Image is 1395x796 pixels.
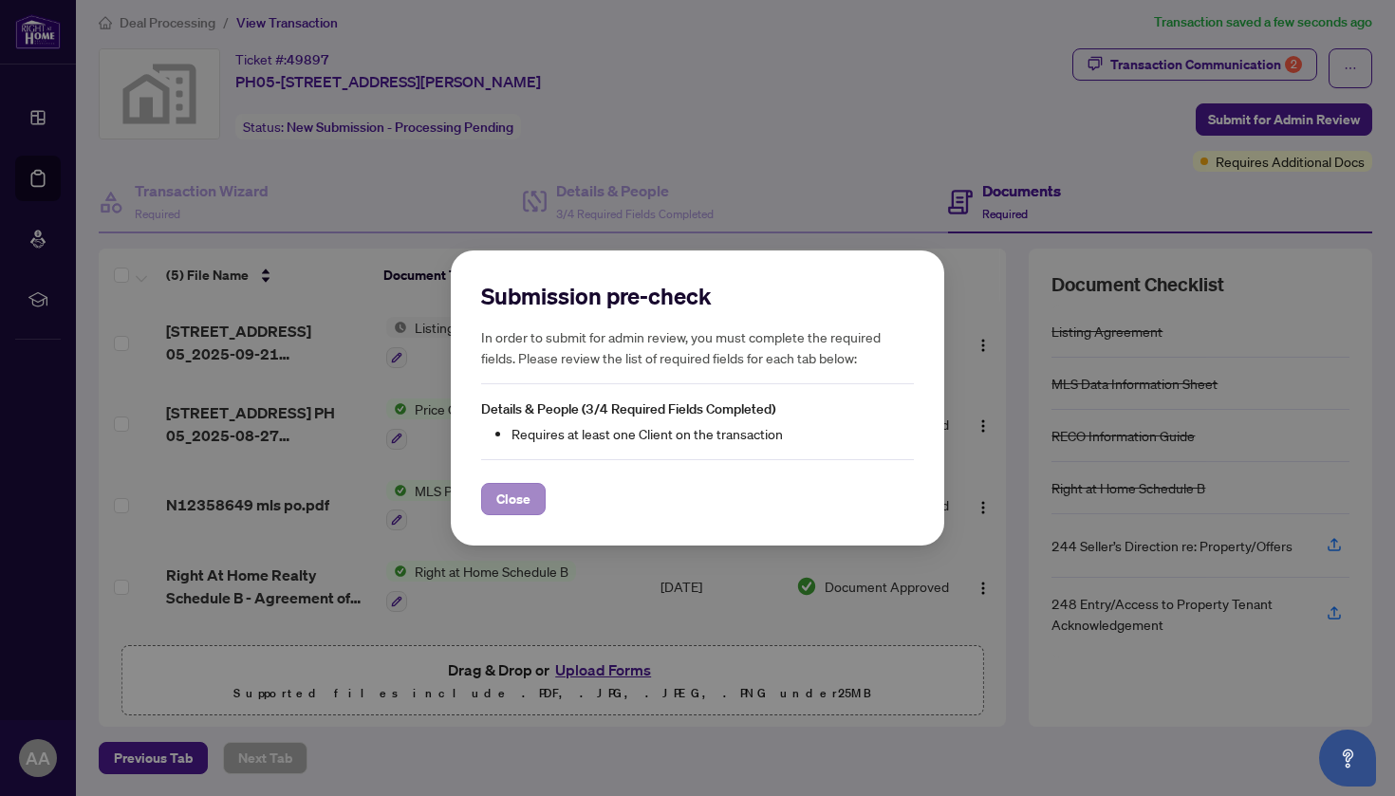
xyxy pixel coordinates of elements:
[481,326,914,368] h5: In order to submit for admin review, you must complete the required fields. Please review the lis...
[1319,730,1376,787] button: Open asap
[481,281,914,311] h2: Submission pre-check
[512,423,914,444] li: Requires at least one Client on the transaction
[481,483,546,515] button: Close
[496,484,530,514] span: Close
[481,400,775,417] span: Details & People (3/4 Required Fields Completed)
